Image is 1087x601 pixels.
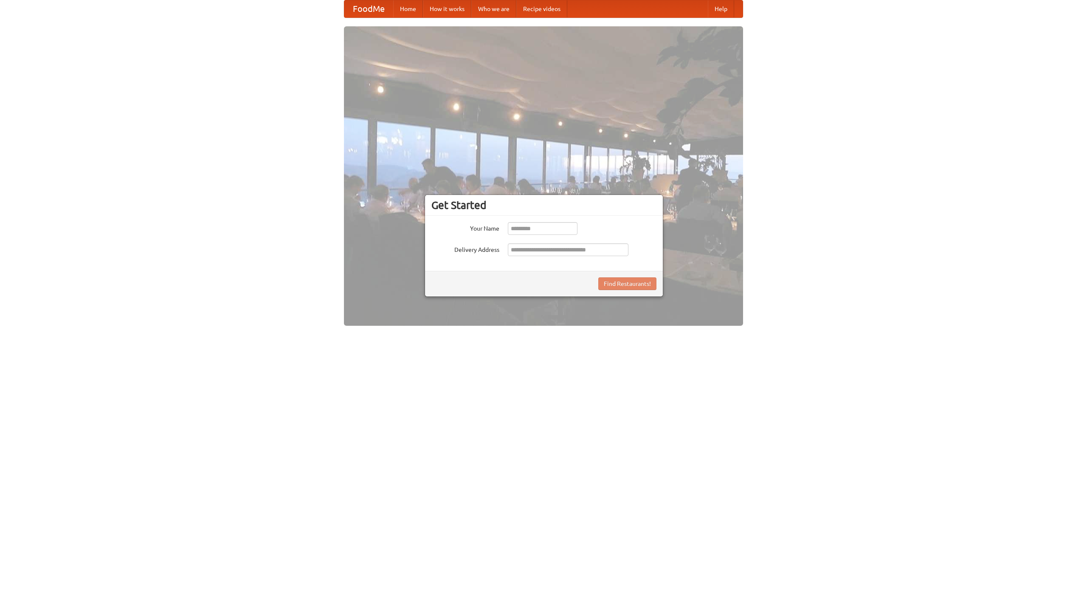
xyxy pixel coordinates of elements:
a: Who we are [471,0,516,17]
a: Recipe videos [516,0,567,17]
a: How it works [423,0,471,17]
button: Find Restaurants! [598,277,656,290]
label: Your Name [431,222,499,233]
a: Home [393,0,423,17]
a: Help [708,0,734,17]
a: FoodMe [344,0,393,17]
h3: Get Started [431,199,656,212]
label: Delivery Address [431,243,499,254]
